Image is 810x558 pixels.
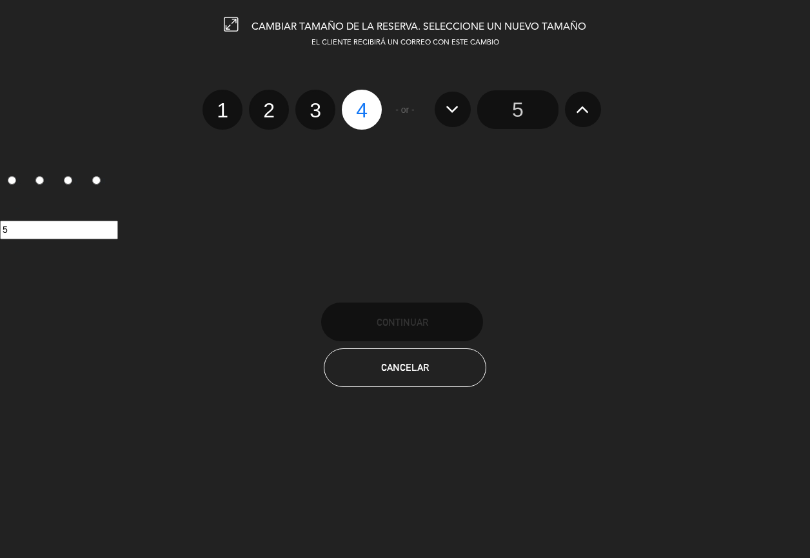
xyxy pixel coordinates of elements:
[311,39,499,46] span: EL CLIENTE RECIBIRÁ UN CORREO CON ESTE CAMBIO
[295,90,335,130] label: 3
[84,170,113,192] label: 4
[395,103,415,117] span: - or -
[8,176,16,184] input: 1
[249,90,289,130] label: 2
[377,317,428,328] span: Continuar
[381,362,429,373] span: Cancelar
[64,176,72,184] input: 3
[92,176,101,184] input: 4
[321,303,483,341] button: Continuar
[324,348,486,387] button: Cancelar
[252,22,586,32] span: CAMBIAR TAMAÑO DE LA RESERVA. SELECCIONE UN NUEVO TAMAÑO
[57,170,85,192] label: 3
[35,176,44,184] input: 2
[28,170,57,192] label: 2
[202,90,242,130] label: 1
[342,90,382,130] label: 4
